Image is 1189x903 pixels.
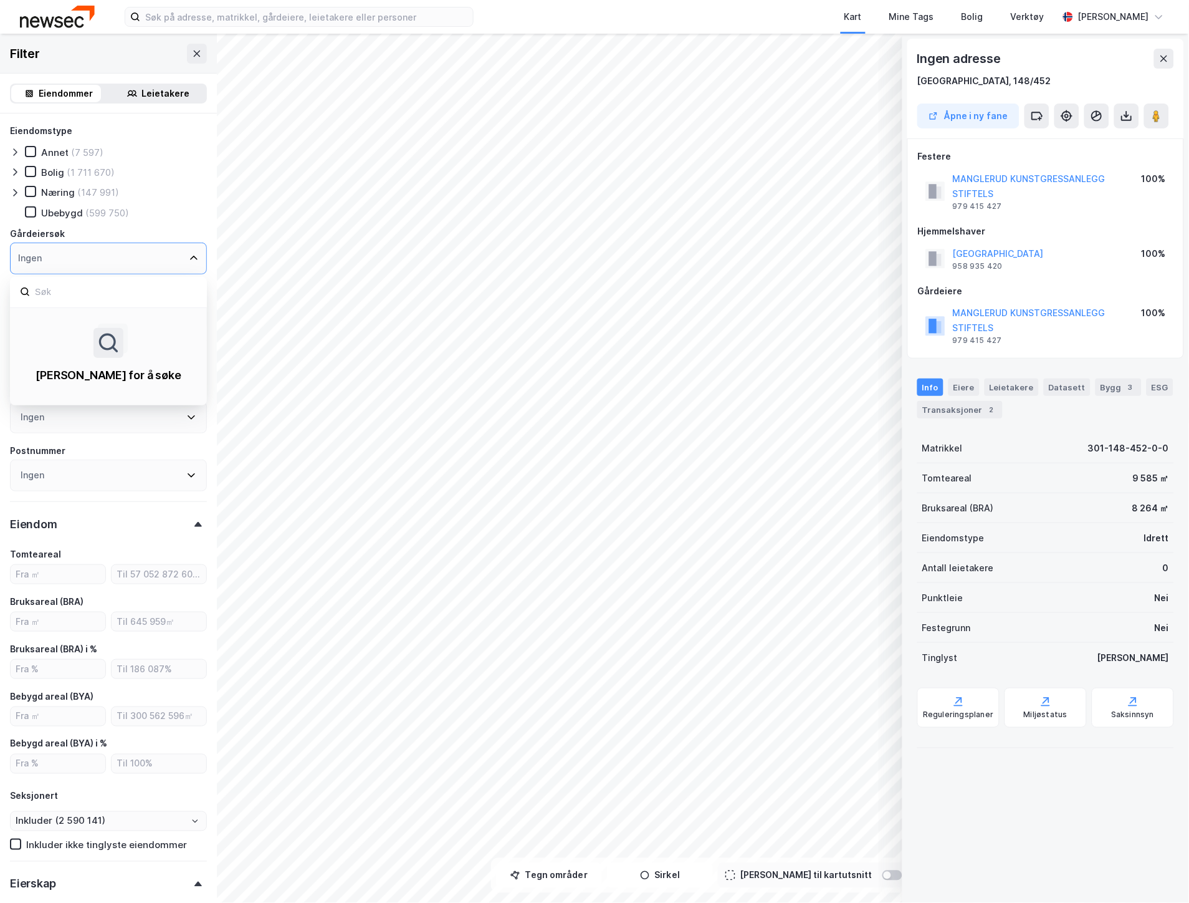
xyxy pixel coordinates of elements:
[11,660,105,678] input: Fra %
[10,443,65,458] div: Postnummer
[844,9,862,24] div: Kart
[41,167,64,178] div: Bolig
[985,403,998,416] div: 2
[112,565,206,584] input: Til 57 052 872 600㎡
[922,531,985,546] div: Eiendomstype
[142,86,190,101] div: Leietakere
[1142,306,1166,321] div: 100%
[11,755,105,773] input: Fra %
[85,207,129,219] div: (599 750)
[1155,621,1169,635] div: Nei
[922,561,994,576] div: Antall leietakere
[10,877,55,892] div: Eierskap
[922,621,971,635] div: Festegrunn
[1097,650,1169,665] div: [PERSON_NAME]
[1127,843,1189,903] div: Kontrollprogram for chat
[923,710,993,720] div: Reguleringsplaner
[190,816,200,826] button: Open
[917,401,1003,418] div: Transaksjoner
[1147,379,1173,396] div: ESG
[112,660,206,678] input: Til 186 087%
[140,7,473,26] input: Søk på adresse, matrikkel, gårdeiere, leietakere eller personer
[1144,531,1169,546] div: Idrett
[11,707,105,726] input: Fra ㎡
[112,755,206,773] input: Til 100%
[112,612,206,631] input: Til 645 959㎡
[1044,379,1091,396] div: Datasett
[922,591,963,606] div: Punktleie
[948,379,980,396] div: Eiere
[1155,591,1169,606] div: Nei
[26,839,187,851] div: Inkluder ikke tinglyste eiendommer
[112,707,206,726] input: Til 300 562 596㎡
[1112,710,1155,720] div: Saksinnsyn
[1088,441,1169,456] div: 301-148-452-0-0
[10,789,58,804] div: Seksjonert
[10,547,61,562] div: Tomteareal
[1024,710,1067,720] div: Miljøstatus
[1124,381,1137,394] div: 3
[67,167,115,178] div: (1 711 670)
[1078,9,1149,24] div: [PERSON_NAME]
[21,468,44,483] div: Ingen
[41,186,75,198] div: Næring
[922,441,963,456] div: Matrikkel
[77,186,119,198] div: (147 991)
[20,6,95,27] img: newsec-logo.f6e21ccffca1b3a03d2d.png
[11,565,105,584] input: Fra ㎡
[10,689,93,704] div: Bebygd areal (BYA)
[922,501,994,516] div: Bruksareal (BRA)
[1142,171,1166,186] div: 100%
[10,642,97,657] div: Bruksareal (BRA) i %
[917,104,1019,128] button: Åpne i ny fane
[39,86,93,101] div: Eiendommer
[10,44,40,64] div: Filter
[918,149,1173,164] div: Festere
[41,147,69,158] div: Annet
[922,650,958,665] div: Tinglyst
[953,201,1002,211] div: 979 415 427
[21,410,44,425] div: Ingen
[18,251,42,266] div: Ingen
[10,517,57,532] div: Eiendom
[1096,379,1142,396] div: Bygg
[918,284,1173,299] div: Gårdeiere
[922,471,972,486] div: Tomteareal
[11,612,105,631] input: Fra ㎡
[1132,501,1169,516] div: 8 264 ㎡
[71,147,103,158] div: (7 597)
[953,261,1003,271] div: 958 935 420
[918,224,1173,239] div: Hjemmelshaver
[889,9,934,24] div: Mine Tags
[953,336,1002,345] div: 979 415 427
[985,379,1039,396] div: Leietakere
[10,123,72,138] div: Eiendomstype
[917,74,1051,89] div: [GEOGRAPHIC_DATA], 148/452
[1142,246,1166,261] div: 100%
[496,863,602,888] button: Tegn områder
[1011,9,1044,24] div: Verktøy
[917,379,943,396] div: Info
[10,594,84,609] div: Bruksareal (BRA)
[962,9,983,24] div: Bolig
[740,868,872,883] div: [PERSON_NAME] til kartutsnitt
[1127,843,1189,903] iframe: Chat Widget
[41,207,83,219] div: Ubebygd
[607,863,713,888] button: Sirkel
[1133,471,1169,486] div: 9 585 ㎡
[10,226,65,241] div: Gårdeiersøk
[917,49,1003,69] div: Ingen adresse
[11,812,206,831] input: ClearOpen
[1163,561,1169,576] div: 0
[10,736,107,751] div: Bebygd areal (BYA) i %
